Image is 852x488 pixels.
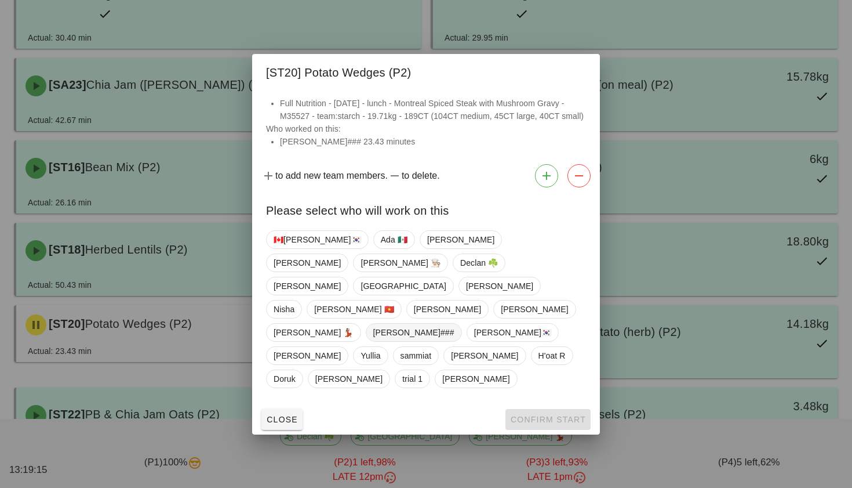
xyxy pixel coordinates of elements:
[400,347,432,364] span: sammiat
[252,54,600,88] div: [ST20] Potato Wedges (P2)
[274,254,341,272] span: [PERSON_NAME]
[373,324,454,341] span: [PERSON_NAME]###
[474,324,552,341] span: [PERSON_NAME]🇰🇷
[442,370,509,388] span: [PERSON_NAME]
[538,347,566,364] span: H'oat R
[402,370,423,388] span: trial 1
[266,415,298,424] span: Close
[261,409,303,430] button: Close
[466,277,533,295] span: [PERSON_NAME]
[361,254,440,272] span: [PERSON_NAME] 👨🏼‍🍳
[252,160,600,192] div: to add new team members. to delete.
[274,347,341,364] span: [PERSON_NAME]
[274,301,294,318] span: Nisha
[361,347,380,364] span: Yullia
[314,301,394,318] span: [PERSON_NAME] 🇻🇳
[361,277,446,295] span: [GEOGRAPHIC_DATA]
[381,231,407,248] span: Ada 🇲🇽
[280,135,586,148] li: [PERSON_NAME]### 23.43 minutes
[451,347,518,364] span: [PERSON_NAME]
[427,231,494,248] span: [PERSON_NAME]
[315,370,383,388] span: [PERSON_NAME]
[252,192,600,226] div: Please select who will work on this
[252,97,600,160] div: Who worked on this:
[501,301,568,318] span: [PERSON_NAME]
[414,301,481,318] span: [PERSON_NAME]
[274,231,361,248] span: 🇨🇦[PERSON_NAME]🇰🇷
[274,277,341,295] span: [PERSON_NAME]
[460,254,498,272] span: Declan ☘️
[274,370,296,388] span: Doruk
[274,324,354,341] span: [PERSON_NAME] 💃🏽
[280,97,586,122] li: Full Nutrition - [DATE] - lunch - Montreal Spiced Steak with Mushroom Gravy - M35527 - team:starc...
